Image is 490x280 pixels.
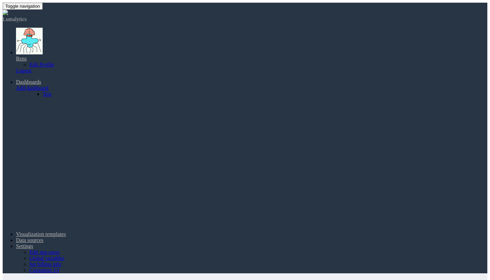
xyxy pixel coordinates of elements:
[16,243,33,249] a: Settings
[3,16,27,22] span: Lumalytics
[29,255,64,261] a: Global variables
[16,85,48,91] a: Add dashboard
[29,62,54,67] a: Edit Profile
[16,28,43,54] img: Profile Picture
[16,68,31,73] a: Logout
[29,267,59,273] a: Customize UI
[3,10,8,15] img: logo-icon-white-65218e21b3e149ebeb43c0d521b2b0920224ca4d96276e4423216f8668933697.png
[29,249,60,255] a: Edit app users
[16,50,487,62] a: Profile Picture Rens
[16,79,41,85] a: Dashboards
[16,237,43,243] a: Data sources
[5,4,40,9] span: Toggle navigation
[16,231,66,237] a: Visualization templates
[43,91,51,97] a: Test
[16,56,487,62] div: Rens
[29,261,61,267] a: Set billing info
[3,3,43,10] button: Toggle navigation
